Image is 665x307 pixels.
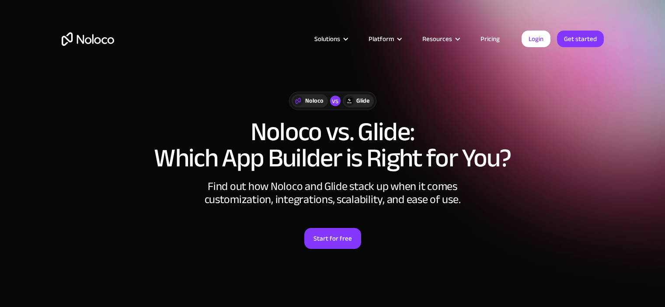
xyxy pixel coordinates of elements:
div: Solutions [314,33,340,45]
div: Platform [358,33,411,45]
div: vs [330,96,341,106]
a: home [62,32,114,46]
a: Pricing [470,33,511,45]
a: Get started [557,31,604,47]
div: Platform [369,33,394,45]
h1: Noloco vs. Glide: Which App Builder is Right for You? [62,119,604,171]
div: Find out how Noloco and Glide stack up when it comes customization, integrations, scalability, an... [202,180,464,206]
div: Glide [356,96,369,106]
a: Login [522,31,550,47]
div: Solutions [303,33,358,45]
a: Start for free [304,228,361,249]
div: Resources [422,33,452,45]
div: Noloco [305,96,324,106]
div: Resources [411,33,470,45]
